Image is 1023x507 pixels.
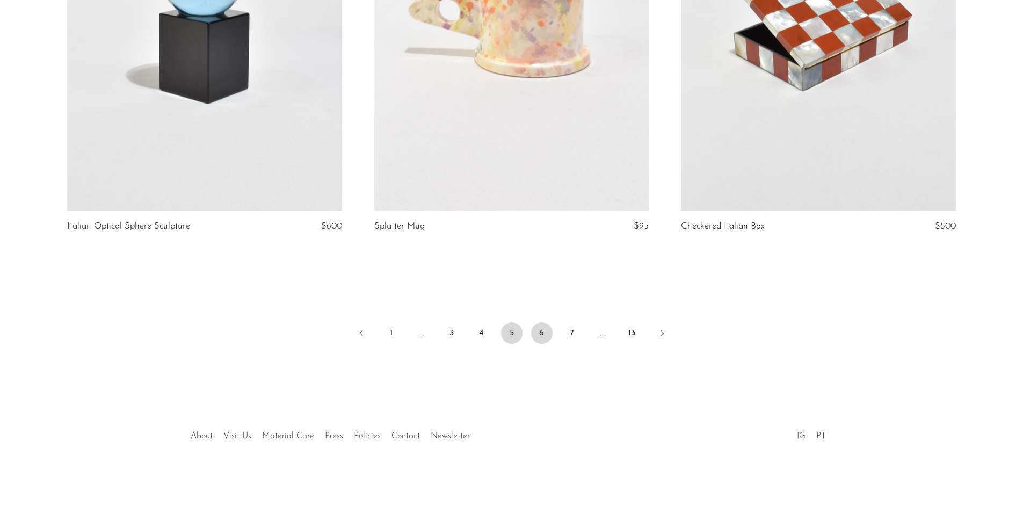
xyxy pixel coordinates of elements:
ul: Social Medias [792,423,831,444]
span: 5 [501,322,523,344]
a: Material Care [262,432,314,440]
a: IG [797,432,806,440]
ul: Quick links [185,423,475,444]
a: Checkered Italian Box [681,222,765,231]
span: $600 [321,222,342,231]
a: Splatter Mug [374,222,425,231]
a: 1 [381,322,402,344]
span: … [591,322,613,344]
a: About [191,432,213,440]
a: Visit Us [223,432,251,440]
a: 3 [441,322,462,344]
a: 7 [561,322,583,344]
a: 4 [471,322,492,344]
span: … [411,322,432,344]
a: Press [325,432,343,440]
a: 13 [621,322,643,344]
a: 6 [531,322,553,344]
a: PT [816,432,826,440]
a: Previous [351,322,372,346]
span: $95 [634,222,649,231]
a: Policies [354,432,381,440]
a: Contact [391,432,420,440]
a: Italian Optical Sphere Sculpture [67,222,190,231]
span: $500 [935,222,956,231]
a: Next [651,322,673,346]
